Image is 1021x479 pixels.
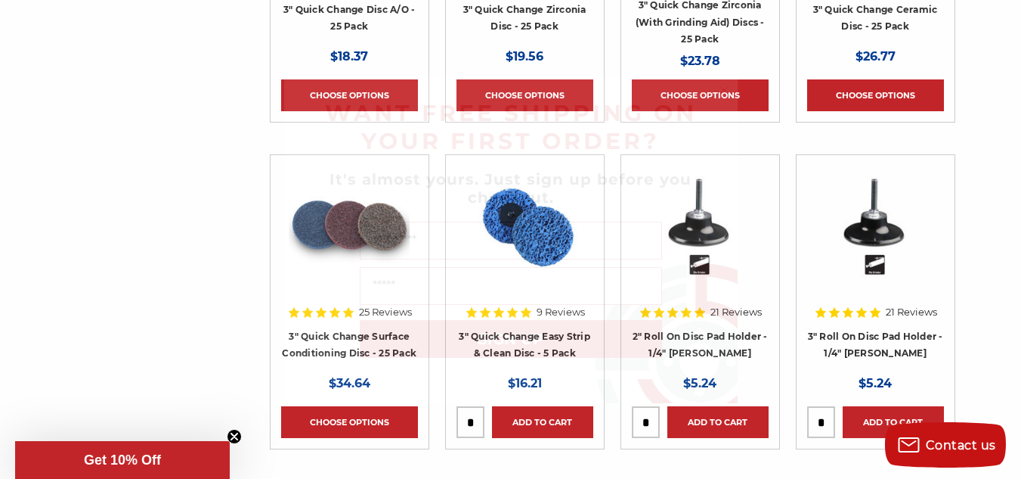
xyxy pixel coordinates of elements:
[926,438,996,453] span: Contact us
[716,82,732,98] button: Close dialog
[885,422,1006,468] button: Contact us
[360,320,662,358] button: SIGN UP
[330,170,691,207] span: It's almost yours. Just sign up before you checkout.
[325,99,697,155] span: WANT FREE SHIPPING ON YOUR FIRST ORDER?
